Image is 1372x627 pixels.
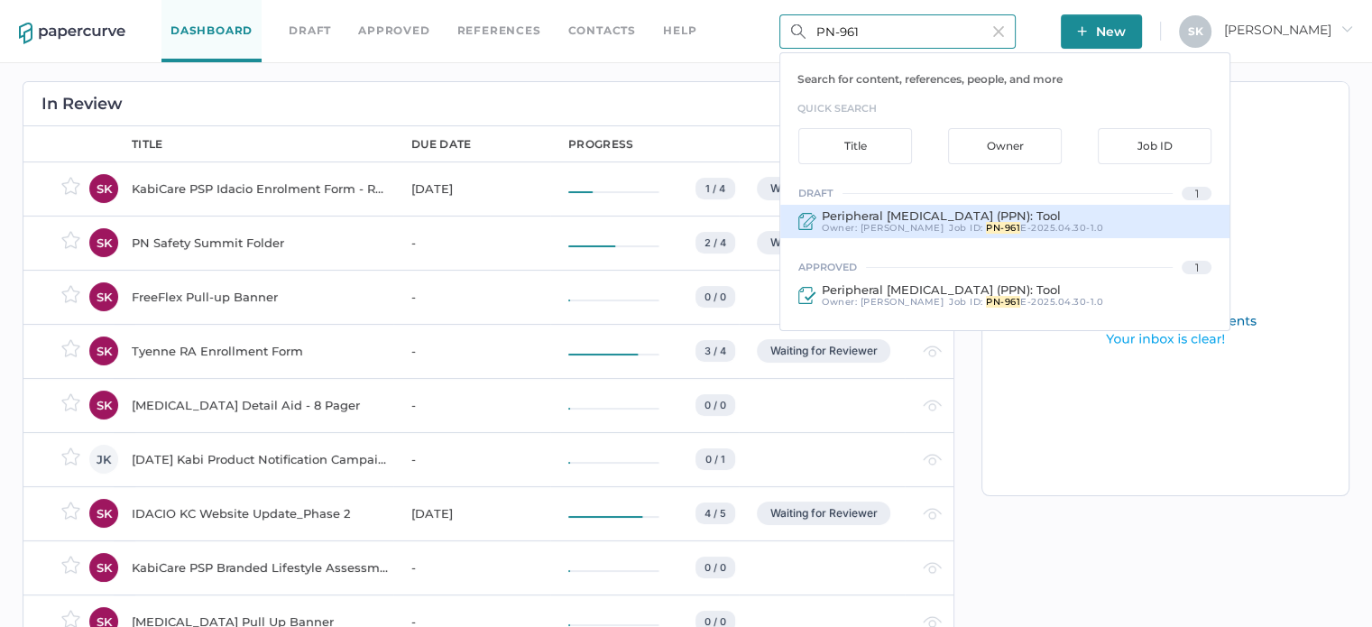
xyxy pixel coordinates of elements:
[822,223,944,234] div: Owner:
[132,136,163,152] div: title
[695,178,735,199] div: 1 / 4
[986,222,1020,234] span: PN-961
[779,14,1016,49] input: Search Workspace
[923,508,942,520] img: eye-light-gray.b6d092a5.svg
[757,339,890,363] div: Waiting for Reviewer
[393,216,550,270] td: -
[89,445,118,474] div: JK
[695,557,735,578] div: 0 / 0
[19,23,125,44] img: papercurve-logo-colour.7244d18c.svg
[822,282,1061,297] span: Peripheral [MEDICAL_DATA] (PPN): Tool
[1340,23,1353,35] i: arrow_right
[1182,261,1211,274] div: 1
[89,391,118,420] div: SK
[695,340,735,362] div: 3 / 4
[132,394,390,416] div: [MEDICAL_DATA] Detail Aid - 8 Pager
[61,393,80,411] img: star-inactive.70f2008a.svg
[61,231,80,249] img: star-inactive.70f2008a.svg
[798,187,833,200] div: draft
[780,205,1229,238] a: Peripheral [MEDICAL_DATA] (PPN): Tool Owner: [PERSON_NAME] Job ID: PN-961E-2025.04.30-1.0
[411,136,471,152] div: due date
[797,71,1229,88] p: Search for content, references, people, and more
[923,400,942,411] img: eye-light-gray.b6d092a5.svg
[89,337,118,365] div: SK
[948,128,1063,164] div: Owner
[41,96,123,112] h2: In Review
[798,261,857,274] div: approved
[695,394,735,416] div: 0 / 0
[1098,128,1212,164] div: Job ID
[797,98,1229,118] h3: quick search
[822,297,944,308] div: Owner:
[663,21,696,41] div: help
[61,447,80,466] img: star-inactive.70f2008a.svg
[411,503,547,524] div: [DATE]
[568,136,633,152] div: progress
[411,178,547,199] div: [DATE]
[1061,14,1142,49] button: New
[132,557,390,578] div: KabiCare PSP Branded Lifestyle Assessment Forms - DLQI
[358,21,429,41] a: Approved
[89,553,118,582] div: SK
[61,285,80,303] img: star-inactive.70f2008a.svg
[89,282,118,311] div: SK
[757,231,890,254] div: Waiting for Reviewer
[132,286,390,308] div: FreeFlex Pull-up Banner
[61,177,80,195] img: star-inactive.70f2008a.svg
[822,208,1061,223] span: Peripheral [MEDICAL_DATA] (PPN): Tool
[798,128,913,164] div: Title
[393,540,550,595] td: -
[89,228,118,257] div: SK
[923,346,942,357] img: eye-light-gray.b6d092a5.svg
[993,26,1004,37] img: cross-light-grey.10ea7ca4.svg
[923,562,942,574] img: eye-light-gray.b6d092a5.svg
[1077,14,1126,49] span: New
[61,339,80,357] img: star-inactive.70f2008a.svg
[61,502,80,520] img: star-inactive.70f2008a.svg
[757,502,890,525] div: Waiting for Reviewer
[949,223,1103,234] div: Job ID :
[861,222,944,234] span: [PERSON_NAME]
[393,378,550,432] td: -
[61,556,80,574] img: star-inactive.70f2008a.svg
[393,432,550,486] td: -
[1077,26,1087,36] img: plus-white.e19ec114.svg
[568,21,636,41] a: Contacts
[1020,296,1103,308] span: E-2025.04.30-1.0
[986,296,1020,308] span: PN-961
[393,270,550,324] td: -
[132,340,390,362] div: Tyenne RA Enrollment Form
[1182,187,1211,200] div: 1
[289,21,331,41] a: Draft
[89,499,118,528] div: SK
[798,213,816,230] img: draft-icon.2fe86ec2.svg
[132,178,390,199] div: KabiCare PSP Idacio Enrolment Form - Rheumatology (All Indications)
[757,177,890,200] div: Waiting for Reviewer
[132,232,390,254] div: PN Safety Summit Folder
[695,448,735,470] div: 0 / 1
[798,287,816,304] img: approved-icon.9c241b8e.svg
[132,448,390,470] div: [DATE] Kabi Product Notification Campaign report
[1188,24,1203,38] span: S K
[1020,222,1103,234] span: E-2025.04.30-1.0
[791,24,806,39] img: search.bf03fe8b.svg
[780,279,1229,312] a: Peripheral [MEDICAL_DATA] (PPN): Tool Owner: [PERSON_NAME] Job ID: PN-961E-2025.04.30-1.0
[695,232,735,254] div: 2 / 4
[695,503,735,524] div: 4 / 5
[89,174,118,203] div: SK
[1224,22,1353,38] span: [PERSON_NAME]
[695,286,735,308] div: 0 / 0
[923,454,942,466] img: eye-light-gray.b6d092a5.svg
[457,21,541,41] a: References
[949,297,1103,308] div: Job ID :
[861,296,944,308] span: [PERSON_NAME]
[393,324,550,378] td: -
[132,503,390,524] div: IDACIO KC Website Update_Phase 2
